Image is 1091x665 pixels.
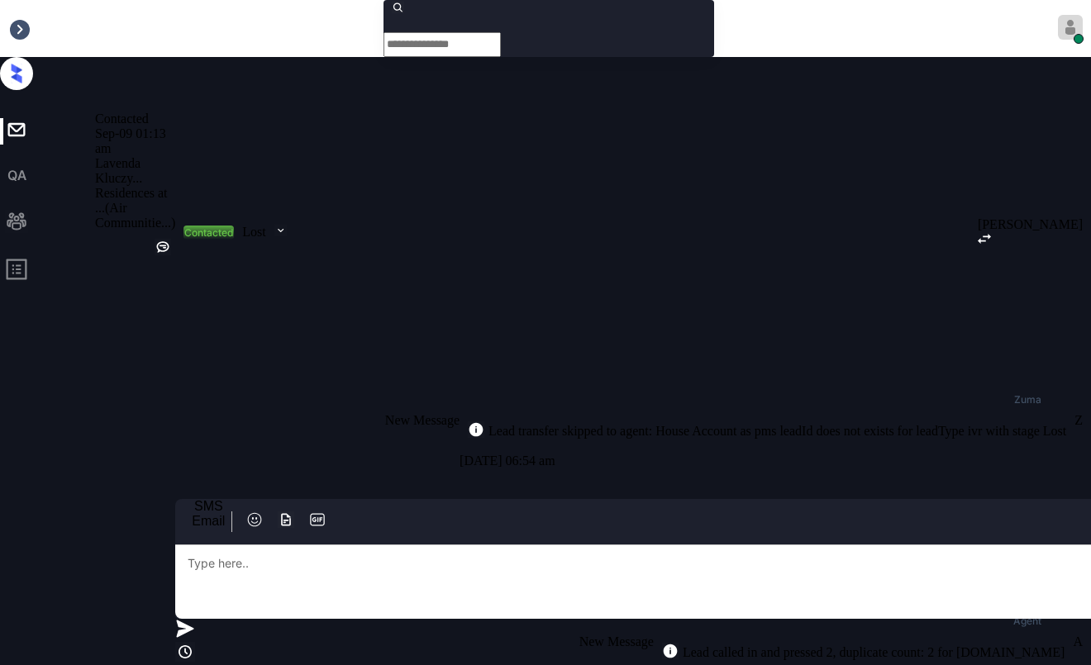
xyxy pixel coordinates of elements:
[1074,413,1083,428] div: Z
[468,421,484,438] img: icon-zuma
[278,511,294,528] img: icon-zuma
[8,21,39,36] div: Inbox
[1014,395,1041,405] div: Zuma
[460,449,1074,473] div: [DATE] 06:54 am
[309,511,326,528] img: icon-zuma
[155,239,171,255] img: Kelsey was silent
[978,234,991,244] img: icon-zuma
[1058,15,1083,40] img: avatar
[155,239,171,258] div: Kelsey was silent
[274,511,298,531] button: icon-zuma
[246,511,263,528] img: icon-zuma
[484,424,1066,439] div: Lead transfer skipped to agent: House Account as pms leadId does not exists for leadType ivr with...
[184,226,233,239] div: Contacted
[243,511,266,531] button: icon-zuma
[192,514,225,529] div: Email
[274,223,287,238] img: icon-zuma
[95,112,175,126] div: Contacted
[95,156,175,186] div: Lavenda Kluczy...
[385,413,460,427] span: New Message
[192,499,225,514] div: SMS
[175,642,195,662] img: icon-zuma
[95,186,175,230] div: Residences at ... (Air Communitie...)
[306,511,329,531] button: icon-zuma
[175,619,195,639] img: icon-zuma
[5,258,28,287] span: profile
[242,225,265,240] div: Lost
[95,126,175,156] div: Sep-09 01:13 am
[978,217,1083,232] div: [PERSON_NAME]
